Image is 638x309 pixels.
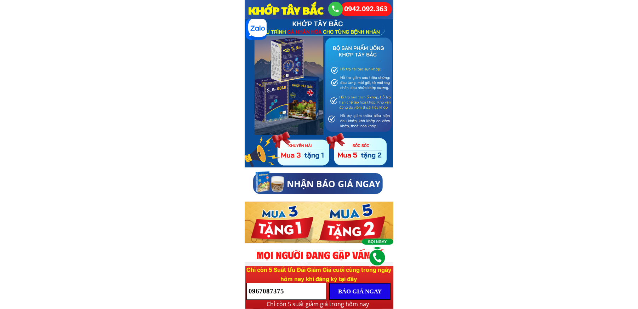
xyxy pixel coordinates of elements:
[330,284,389,299] p: BÁO GIÁ NGAY
[287,177,382,191] h3: NHẬN BÁO GIÁ NGAY
[267,300,374,309] div: Chỉ còn 5 suất giảm giá trong hôm nay
[246,265,392,284] div: Chỉ còn 5 Suất Ưu Đãi Giảm Giá cuối cùng trong ngày hôm nay khi đăng ký tại đây
[247,283,326,299] input: Nhập số điện thoại
[248,4,330,17] h3: KHỚP TÂY BẮC
[256,246,384,263] h3: MỌI NGƯỜI ĐANG GẶP VẤN ĐỀ
[344,3,393,15] a: 0942.092.363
